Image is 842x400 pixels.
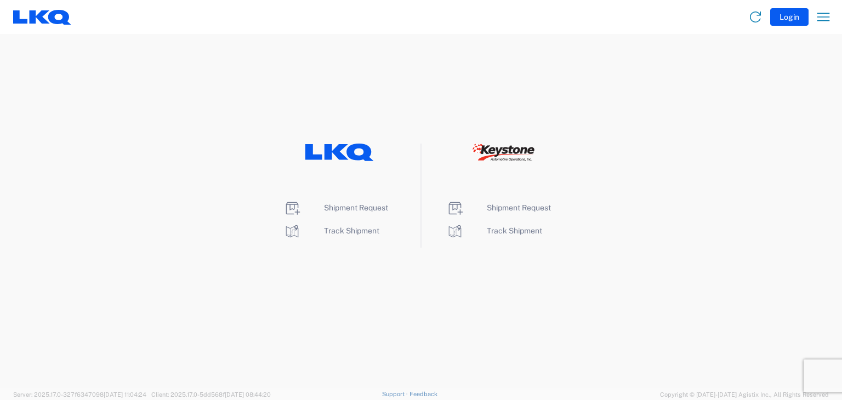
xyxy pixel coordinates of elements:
[324,226,379,235] span: Track Shipment
[283,203,388,212] a: Shipment Request
[409,391,437,397] a: Feedback
[151,391,271,398] span: Client: 2025.17.0-5dd568f
[446,203,551,212] a: Shipment Request
[13,391,146,398] span: Server: 2025.17.0-327f6347098
[104,391,146,398] span: [DATE] 11:04:24
[225,391,271,398] span: [DATE] 08:44:20
[487,203,551,212] span: Shipment Request
[770,8,809,26] button: Login
[283,226,379,235] a: Track Shipment
[382,391,409,397] a: Support
[446,226,542,235] a: Track Shipment
[487,226,542,235] span: Track Shipment
[660,390,829,399] span: Copyright © [DATE]-[DATE] Agistix Inc., All Rights Reserved
[324,203,388,212] span: Shipment Request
